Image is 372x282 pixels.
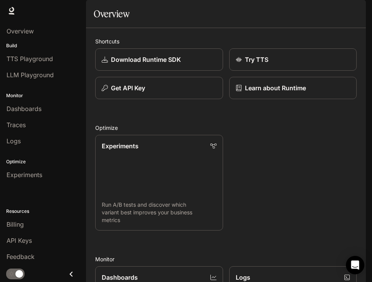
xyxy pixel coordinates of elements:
p: Dashboards [102,273,138,282]
p: Learn about Runtime [245,83,306,93]
p: Experiments [102,141,139,151]
p: Get API Key [111,83,145,93]
p: Try TTS [245,55,268,64]
a: Download Runtime SDK [95,48,223,71]
h2: Monitor [95,255,357,263]
a: Try TTS [229,48,357,71]
div: Open Intercom Messenger [346,256,364,274]
h2: Optimize [95,124,357,132]
h1: Overview [94,6,129,22]
p: Run A/B tests and discover which variant best improves your business metrics [102,201,217,224]
p: Logs [236,273,250,282]
p: Download Runtime SDK [111,55,181,64]
h2: Shortcuts [95,37,357,45]
a: ExperimentsRun A/B tests and discover which variant best improves your business metrics [95,135,223,231]
button: Get API Key [95,77,223,99]
a: Learn about Runtime [229,77,357,99]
